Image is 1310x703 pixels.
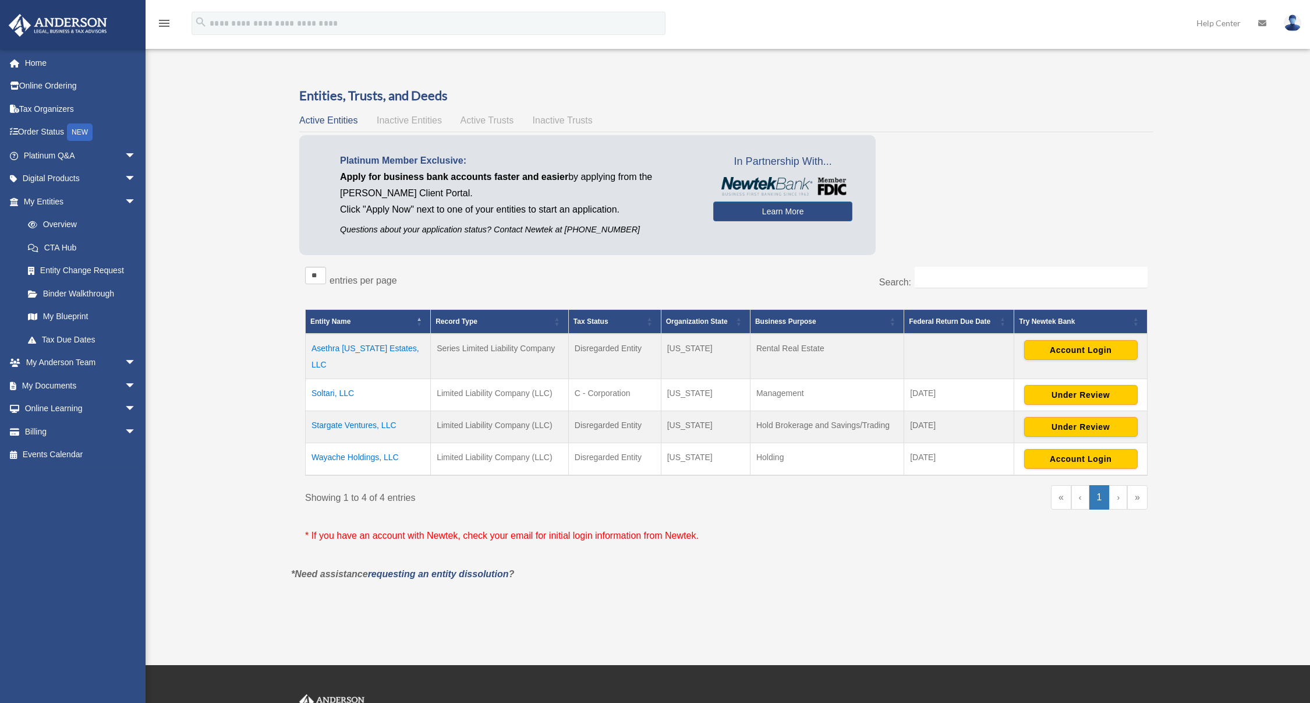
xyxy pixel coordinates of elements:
td: Wayache Holdings, LLC [306,443,431,476]
div: NEW [67,123,93,141]
em: *Need assistance ? [291,569,514,579]
a: Overview [16,213,142,236]
button: Under Review [1024,417,1138,437]
a: Account Login [1024,454,1138,463]
td: Limited Liability Company (LLC) [431,411,569,443]
label: Search: [879,277,911,287]
span: Active Trusts [461,115,514,125]
span: Active Entities [299,115,357,125]
a: Tax Organizers [8,97,154,121]
span: arrow_drop_down [125,420,148,444]
p: by applying from the [PERSON_NAME] Client Portal. [340,169,696,202]
th: Federal Return Due Date: Activate to sort [904,310,1014,334]
td: Stargate Ventures, LLC [306,411,431,443]
a: My Blueprint [16,305,148,328]
td: Hold Brokerage and Savings/Trading [750,411,904,443]
i: menu [157,16,171,30]
span: arrow_drop_down [125,397,148,421]
h3: Entities, Trusts, and Deeds [299,87,1153,105]
span: arrow_drop_down [125,144,148,168]
img: NewtekBankLogoSM.png [719,177,847,196]
td: Disregarded Entity [568,334,661,379]
td: C - Corporation [568,379,661,411]
a: menu [157,20,171,30]
span: Federal Return Due Date [909,317,990,326]
th: Tax Status: Activate to sort [568,310,661,334]
label: entries per page [330,275,397,285]
th: Record Type: Activate to sort [431,310,569,334]
p: * If you have an account with Newtek, check your email for initial login information from Newtek. [305,528,1148,544]
a: Entity Change Request [16,259,148,282]
td: Soltari, LLC [306,379,431,411]
span: Business Purpose [755,317,816,326]
td: [US_STATE] [661,334,750,379]
span: In Partnership With... [713,153,852,171]
a: Online Learningarrow_drop_down [8,397,154,421]
td: [US_STATE] [661,443,750,476]
img: Anderson Advisors Platinum Portal [5,14,111,37]
span: arrow_drop_down [125,190,148,214]
a: Digital Productsarrow_drop_down [8,167,154,190]
a: Previous [1071,485,1089,510]
td: [US_STATE] [661,379,750,411]
a: Next [1109,485,1127,510]
a: My Documentsarrow_drop_down [8,374,154,397]
a: Order StatusNEW [8,121,154,144]
i: search [194,16,207,29]
td: Management [750,379,904,411]
td: [US_STATE] [661,411,750,443]
a: CTA Hub [16,236,148,259]
a: Events Calendar [8,443,154,467]
a: Online Ordering [8,75,154,98]
td: Holding [750,443,904,476]
th: Organization State: Activate to sort [661,310,750,334]
span: Inactive Trusts [533,115,593,125]
img: User Pic [1284,15,1301,31]
span: arrow_drop_down [125,374,148,398]
button: Account Login [1024,449,1138,469]
a: requesting an entity dissolution [368,569,509,579]
a: 1 [1089,485,1110,510]
p: Click "Apply Now" next to one of your entities to start an application. [340,202,696,218]
td: Asethra [US_STATE] Estates, LLC [306,334,431,379]
div: Showing 1 to 4 of 4 entries [305,485,718,506]
a: Tax Due Dates [16,328,148,351]
td: Rental Real Estate [750,334,904,379]
span: Entity Name [310,317,350,326]
a: Billingarrow_drop_down [8,420,154,443]
td: Disregarded Entity [568,443,661,476]
a: Binder Walkthrough [16,282,148,305]
th: Try Newtek Bank : Activate to sort [1014,310,1148,334]
a: Home [8,51,154,75]
a: Account Login [1024,345,1138,354]
td: Series Limited Liability Company [431,334,569,379]
span: arrow_drop_down [125,167,148,191]
td: Limited Liability Company (LLC) [431,379,569,411]
td: [DATE] [904,379,1014,411]
td: [DATE] [904,443,1014,476]
span: arrow_drop_down [125,351,148,375]
td: [DATE] [904,411,1014,443]
a: My Anderson Teamarrow_drop_down [8,351,154,375]
td: Limited Liability Company (LLC) [431,443,569,476]
p: Platinum Member Exclusive: [340,153,696,169]
button: Under Review [1024,385,1138,405]
a: First [1051,485,1071,510]
th: Business Purpose: Activate to sort [750,310,904,334]
a: Learn More [713,202,852,221]
span: Organization State [666,317,728,326]
a: My Entitiesarrow_drop_down [8,190,148,213]
a: Last [1127,485,1148,510]
span: Inactive Entities [377,115,442,125]
span: Record Type [436,317,477,326]
td: Disregarded Entity [568,411,661,443]
p: Questions about your application status? Contact Newtek at [PHONE_NUMBER] [340,222,696,237]
span: Tax Status [573,317,608,326]
a: Platinum Q&Aarrow_drop_down [8,144,154,167]
th: Entity Name: Activate to invert sorting [306,310,431,334]
span: Apply for business bank accounts faster and easier [340,172,568,182]
div: Try Newtek Bank [1019,315,1130,328]
button: Account Login [1024,340,1138,360]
